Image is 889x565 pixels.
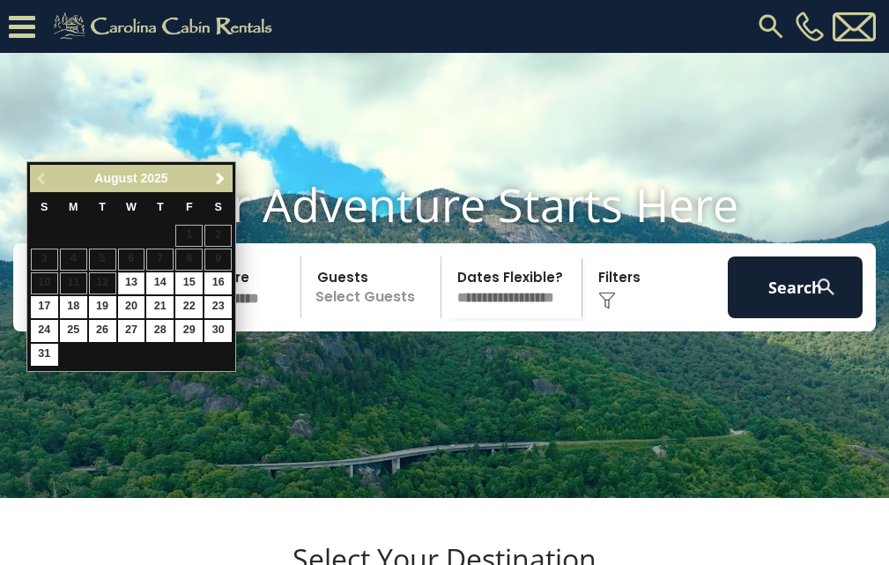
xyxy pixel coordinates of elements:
a: 31 [31,344,58,366]
a: 18 [60,296,87,318]
a: 25 [60,320,87,342]
img: filter--v1.png [598,292,616,309]
a: 29 [175,320,203,342]
img: search-regular-white.png [815,276,837,298]
a: 22 [175,296,203,318]
a: 14 [146,272,174,294]
span: Next [213,172,227,186]
a: 24 [31,320,58,342]
span: Thursday [157,201,164,213]
a: 21 [146,296,174,318]
a: 19 [89,296,116,318]
a: Next [209,167,231,190]
img: Khaki-logo.png [44,9,287,44]
a: 27 [118,320,145,342]
a: 28 [146,320,174,342]
img: search-regular.svg [755,11,787,42]
span: August [94,171,137,185]
span: Sunday [41,201,48,213]
button: Search [728,256,863,318]
span: Tuesday [99,201,106,213]
a: 20 [118,296,145,318]
a: 30 [204,320,232,342]
p: Select Guests [307,256,441,318]
h1: Your Adventure Starts Here [13,177,876,232]
a: 23 [204,296,232,318]
a: 16 [204,272,232,294]
a: 26 [89,320,116,342]
a: 13 [118,272,145,294]
span: Friday [186,201,193,213]
span: 2025 [140,171,167,185]
a: 17 [31,296,58,318]
span: Monday [69,201,78,213]
a: [PHONE_NUMBER] [791,11,828,41]
span: Saturday [215,201,222,213]
span: Wednesday [126,201,137,213]
a: 15 [175,272,203,294]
